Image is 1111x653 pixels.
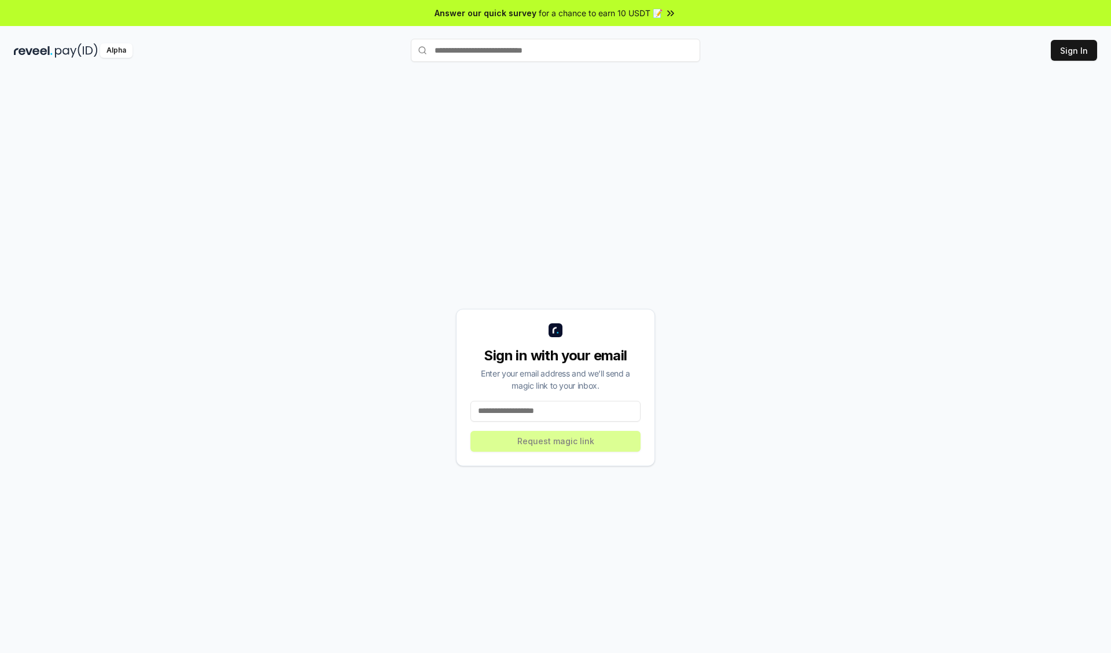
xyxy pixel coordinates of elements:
img: pay_id [55,43,98,58]
div: Enter your email address and we’ll send a magic link to your inbox. [470,367,641,392]
img: logo_small [549,323,562,337]
span: for a chance to earn 10 USDT 📝 [539,7,663,19]
span: Answer our quick survey [435,7,536,19]
div: Sign in with your email [470,346,641,365]
img: reveel_dark [14,43,53,58]
div: Alpha [100,43,133,58]
button: Sign In [1051,40,1097,61]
